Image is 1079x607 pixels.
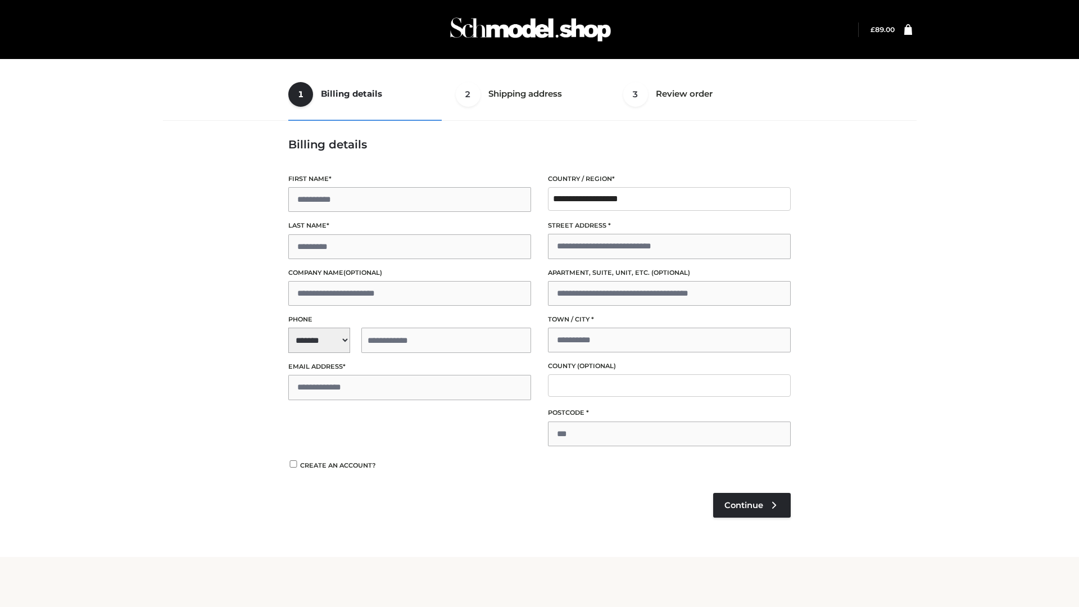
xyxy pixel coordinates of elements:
[577,362,616,370] span: (optional)
[288,314,531,325] label: Phone
[288,174,531,184] label: First name
[548,268,791,278] label: Apartment, suite, unit, etc.
[288,220,531,231] label: Last name
[288,268,531,278] label: Company name
[288,361,531,372] label: Email address
[300,461,376,469] span: Create an account?
[343,269,382,277] span: (optional)
[713,493,791,518] a: Continue
[288,460,298,468] input: Create an account?
[871,25,875,34] span: £
[548,361,791,372] label: County
[548,407,791,418] label: Postcode
[548,220,791,231] label: Street address
[288,138,791,151] h3: Billing details
[548,314,791,325] label: Town / City
[871,25,895,34] a: £89.00
[871,25,895,34] bdi: 89.00
[446,7,615,52] img: Schmodel Admin 964
[651,269,690,277] span: (optional)
[724,500,763,510] span: Continue
[548,174,791,184] label: Country / Region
